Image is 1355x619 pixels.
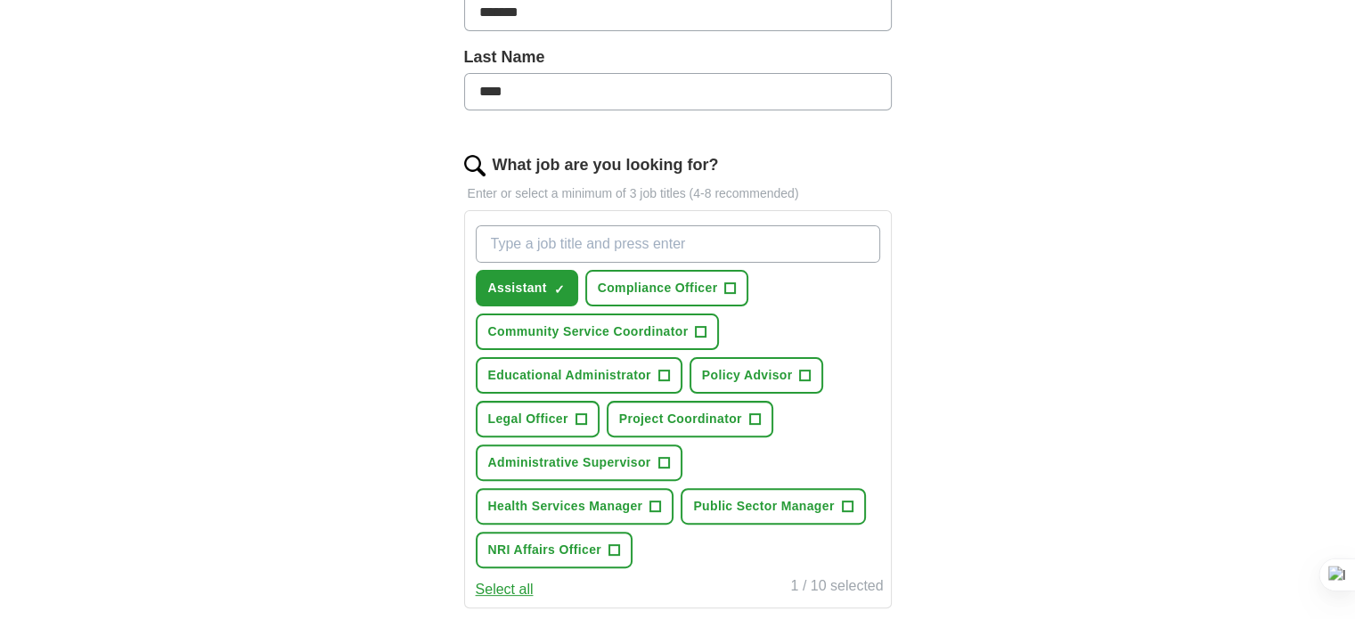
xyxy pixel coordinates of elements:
button: Educational Administrator [476,357,682,394]
button: Legal Officer [476,401,600,437]
button: Assistant✓ [476,270,578,306]
span: Assistant [488,279,547,297]
button: Public Sector Manager [681,488,865,525]
span: Public Sector Manager [693,497,834,516]
button: Compliance Officer [585,270,749,306]
span: Community Service Coordinator [488,322,689,341]
input: Type a job title and press enter [476,225,880,263]
button: Community Service Coordinator [476,314,720,350]
span: Educational Administrator [488,366,651,385]
span: Administrative Supervisor [488,453,651,472]
span: Project Coordinator [619,410,742,428]
button: Health Services Manager [476,488,674,525]
label: What job are you looking for? [493,153,719,177]
button: NRI Affairs Officer [476,532,633,568]
button: Administrative Supervisor [476,444,682,481]
button: Select all [476,579,534,600]
button: Project Coordinator [607,401,773,437]
div: 1 / 10 selected [790,575,883,600]
img: search.png [464,155,486,176]
button: Policy Advisor [690,357,824,394]
span: Health Services Manager [488,497,643,516]
span: ✓ [554,282,565,297]
span: Compliance Officer [598,279,718,297]
label: Last Name [464,45,892,69]
span: NRI Affairs Officer [488,541,602,559]
span: Legal Officer [488,410,568,428]
span: Policy Advisor [702,366,793,385]
p: Enter or select a minimum of 3 job titles (4-8 recommended) [464,184,892,203]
